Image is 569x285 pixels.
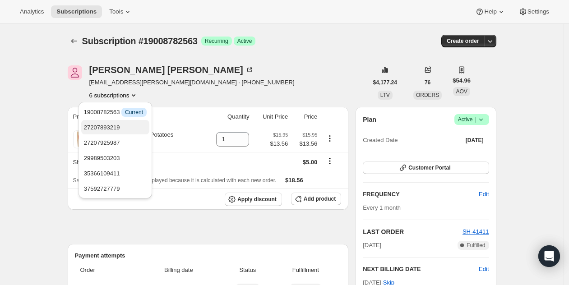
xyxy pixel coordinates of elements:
[467,242,485,249] span: Fulfilled
[68,35,80,47] button: Subscriptions
[204,107,252,127] th: Quantity
[225,193,282,206] button: Apply discount
[84,109,147,115] span: 19008782563
[363,241,381,250] span: [DATE]
[73,130,91,148] img: product img
[363,161,489,174] button: Customer Portal
[304,195,336,202] span: Add product
[291,107,320,127] th: Price
[460,134,489,147] button: [DATE]
[538,245,560,267] div: Open Intercom Messenger
[89,78,295,87] span: [EMAIL_ADDRESS][PERSON_NAME][DOMAIN_NAME] · [PHONE_NUMBER]
[475,116,476,123] span: |
[363,136,398,145] span: Created Date
[56,8,97,15] span: Subscriptions
[363,227,463,236] h2: LAST ORDER
[137,266,220,275] span: Billing date
[441,35,484,47] button: Create order
[273,132,288,138] small: $15.95
[14,5,49,18] button: Analytics
[416,92,439,98] span: ORDERS
[84,185,120,192] span: 37592727779
[84,124,120,131] span: 27207893219
[527,8,549,15] span: Settings
[275,266,336,275] span: Fulfillment
[89,91,139,100] button: Product actions
[81,181,149,196] button: 37592727779
[463,228,489,235] a: SH-41411
[479,265,489,274] button: Edit
[51,5,102,18] button: Subscriptions
[81,151,149,165] button: 29989503203
[84,139,120,146] span: 27207925987
[470,5,511,18] button: Help
[408,164,450,171] span: Customer Portal
[302,132,317,138] small: $15.95
[419,76,436,89] button: 76
[363,265,479,274] h2: NEXT BILLING DATE
[425,79,430,86] span: 76
[323,156,337,166] button: Shipping actions
[323,133,337,143] button: Product actions
[368,76,402,89] button: $4,177.24
[303,159,318,165] span: $5.00
[225,266,270,275] span: Status
[252,107,291,127] th: Unit Price
[363,115,376,124] h2: Plan
[82,36,198,46] span: Subscription #19008782563
[447,37,479,45] span: Create order
[81,105,149,119] button: 19008782563 InfoCurrent
[453,76,471,85] span: $54.96
[84,155,120,161] span: 29989503203
[456,88,467,95] span: AOV
[89,65,254,74] div: [PERSON_NAME] [PERSON_NAME]
[68,65,82,80] span: Juliana McLaughlin
[363,204,401,211] span: Every 1 month
[109,8,123,15] span: Tools
[285,177,303,184] span: $18.56
[466,137,484,144] span: [DATE]
[293,139,317,148] span: $13.56
[484,8,496,15] span: Help
[125,109,143,116] span: Current
[81,135,149,150] button: 27207925987
[81,120,149,134] button: 27207893219
[104,5,138,18] button: Tools
[473,187,494,202] button: Edit
[237,196,277,203] span: Apply discount
[291,193,341,205] button: Add product
[205,37,228,45] span: Recurring
[73,177,277,184] span: Sales tax (if applicable) is not displayed because it is calculated with each new order.
[81,166,149,180] button: 35366109411
[75,260,135,280] th: Order
[463,227,489,236] button: SH-41411
[20,8,44,15] span: Analytics
[458,115,486,124] span: Active
[68,107,204,127] th: Product
[84,170,120,177] span: 35366109411
[380,92,390,98] span: LTV
[270,139,288,148] span: $13.56
[237,37,252,45] span: Active
[363,190,479,199] h2: FREQUENCY
[373,79,397,86] span: $4,177.24
[479,190,489,199] span: Edit
[513,5,555,18] button: Settings
[68,152,204,172] th: Shipping
[75,251,342,260] h2: Payment attempts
